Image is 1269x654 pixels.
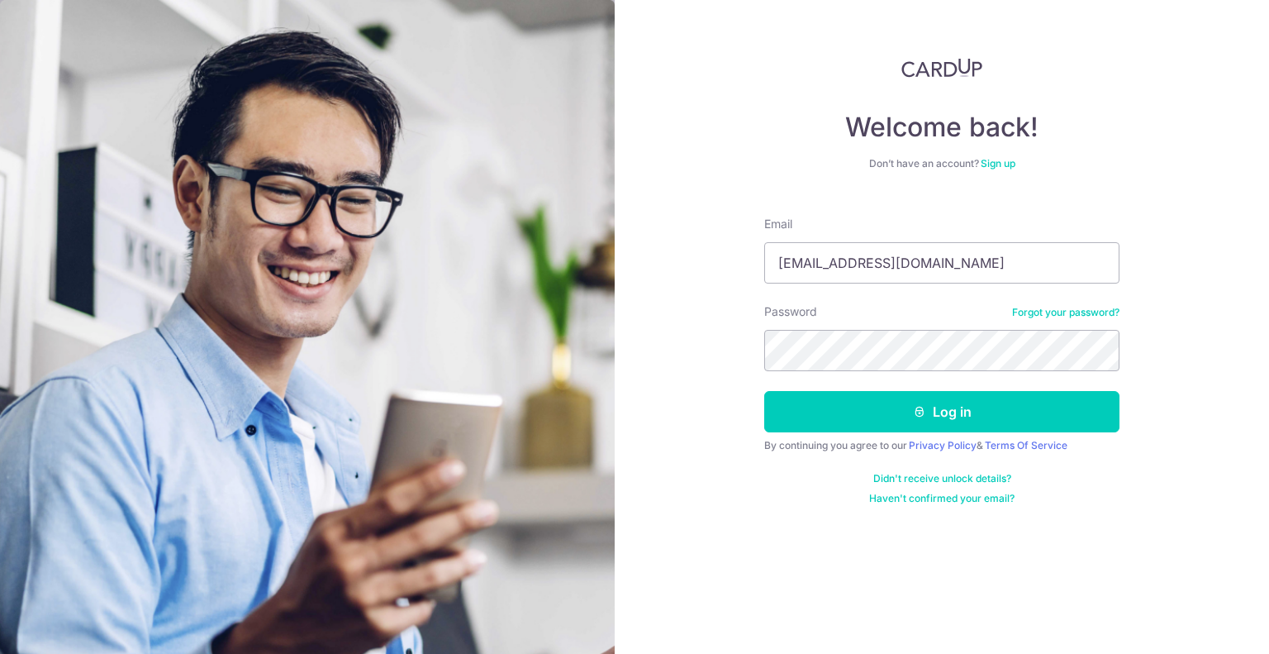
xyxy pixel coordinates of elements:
[901,58,982,78] img: CardUp Logo
[764,439,1119,452] div: By continuing you agree to our &
[764,216,792,232] label: Email
[869,492,1015,505] a: Haven't confirmed your email?
[985,439,1067,451] a: Terms Of Service
[764,391,1119,432] button: Log in
[909,439,977,451] a: Privacy Policy
[764,157,1119,170] div: Don’t have an account?
[764,111,1119,144] h4: Welcome back!
[1012,306,1119,319] a: Forgot your password?
[873,472,1011,485] a: Didn't receive unlock details?
[764,303,817,320] label: Password
[981,157,1015,169] a: Sign up
[764,242,1119,284] input: Enter your Email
